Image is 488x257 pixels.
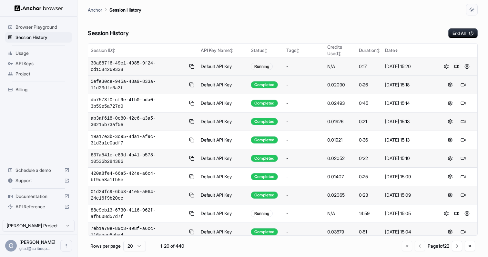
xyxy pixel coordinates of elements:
p: Anchor [88,6,102,13]
div: G [5,240,17,252]
div: - [286,118,322,125]
div: - [286,173,322,180]
div: Billing [5,84,72,95]
td: Default API Key [198,76,249,94]
div: Session ID [91,47,196,54]
div: 0:25 [359,173,380,180]
div: Completed [251,136,278,143]
div: API Reference [5,202,72,212]
div: Support [5,175,72,186]
div: Session History [5,32,72,43]
span: API Keys [15,60,69,67]
div: [DATE] 15:13 [385,118,433,125]
td: Default API Key [198,149,249,168]
div: [DATE] 15:20 [385,63,433,70]
div: 14:59 [359,210,380,217]
span: Browser Playground [15,24,69,30]
div: Tags [286,47,322,54]
td: Default API Key [198,57,249,76]
div: 0:26 [359,82,380,88]
span: Schedule a demo [15,167,62,173]
span: ↕ [296,48,300,53]
span: ↕ [338,51,341,56]
div: - [286,137,322,143]
span: 01d24fc9-6bb3-41e5-a064-24c16f9b20cc [91,189,185,202]
p: Rows per page [90,243,121,249]
div: 0.01407 [327,173,354,180]
div: 0.01926 [327,118,354,125]
div: Running [251,63,273,70]
div: Running [251,210,273,217]
span: Billing [15,86,69,93]
span: Gilad Spitzer [19,239,56,245]
button: Open menu [60,240,72,252]
td: Default API Key [198,131,249,149]
div: 0:23 [359,192,380,198]
span: 5efe30ce-945a-43a9-833a-11d23dfe0a3f [91,78,185,91]
span: db7573f0-cf9e-4fb0-bda0-3b59e5a727d0 [91,97,185,110]
span: ab3af618-0e80-42c6-a3a5-30215b73af5e [91,115,185,128]
div: API Keys [5,58,72,69]
div: 0:51 [359,229,380,235]
div: Completed [251,155,278,162]
div: Project [5,69,72,79]
td: Default API Key [198,186,249,204]
h6: Session History [88,29,129,38]
div: [DATE] 15:05 [385,210,433,217]
span: Documentation [15,193,62,200]
div: 0.02065 [327,192,354,198]
div: Completed [251,81,278,88]
td: Default API Key [198,94,249,113]
div: Date [385,47,433,54]
div: Usage [5,48,72,58]
span: ↕ [230,48,233,53]
div: 0:21 [359,118,380,125]
p: Session History [109,6,141,13]
div: Completed [251,118,278,125]
div: Completed [251,192,278,199]
div: 0:36 [359,137,380,143]
td: Default API Key [198,223,249,241]
div: Browser Playground [5,22,72,32]
div: Page 1 of 22 [428,243,449,249]
span: ↕ [264,48,268,53]
span: API Reference [15,203,62,210]
td: Default API Key [198,168,249,186]
span: 7eb1a70e-89c3-498f-a6cc-116abae5aba4 [91,225,185,238]
span: gilad@scribeup.io [19,246,50,251]
div: - [286,210,322,217]
div: [DATE] 15:18 [385,82,433,88]
span: 88e9cb13-6730-4116-962f-afb608d57d7f [91,207,185,220]
div: 0.02052 [327,155,354,162]
div: - [286,100,322,106]
div: 0.02493 [327,100,354,106]
div: [DATE] 15:09 [385,192,433,198]
div: N/A [327,63,354,70]
div: N/A [327,210,354,217]
div: API Key Name [201,47,246,54]
div: Completed [251,173,278,180]
td: Default API Key [198,113,249,131]
span: Project [15,71,69,77]
div: Completed [251,228,278,235]
span: Support [15,177,62,184]
div: [DATE] 15:04 [385,229,433,235]
span: ↕ [112,48,115,53]
div: 0.01921 [327,137,354,143]
div: Status [251,47,281,54]
div: 0:45 [359,100,380,106]
div: [DATE] 15:14 [385,100,433,106]
span: Usage [15,50,69,56]
div: Completed [251,100,278,107]
div: Documentation [5,191,72,202]
div: 0:17 [359,63,380,70]
div: Credits Used [327,44,354,57]
div: [DATE] 15:10 [385,155,433,162]
span: 30a887f6-49c1-4985-9f24-cd1584269338 [91,60,185,73]
div: - [286,155,322,162]
td: Default API Key [198,204,249,223]
div: 0:22 [359,155,380,162]
div: [DATE] 15:13 [385,137,433,143]
span: ↓ [395,48,398,53]
div: Schedule a demo [5,165,72,175]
